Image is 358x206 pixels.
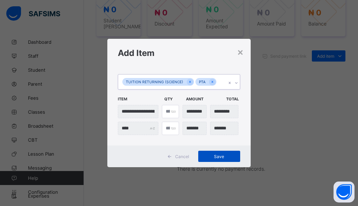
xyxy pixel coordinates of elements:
span: Item [118,93,160,105]
span: Qty [164,93,182,105]
span: Total [226,93,244,105]
span: Save [203,154,235,159]
span: Amount [186,93,223,105]
button: Open asap [334,182,355,203]
div: TUITION RETURNING (SCIENCE) [122,78,187,86]
h1: Add Item [118,48,240,58]
span: Cancel [175,154,189,159]
div: × [237,46,244,58]
div: PTA [195,78,209,86]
